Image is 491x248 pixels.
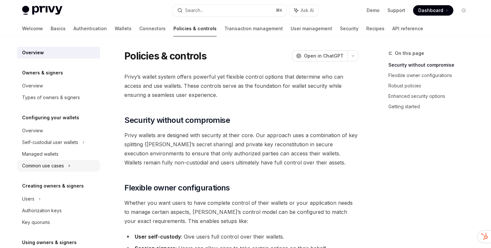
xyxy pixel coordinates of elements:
[22,114,79,122] h5: Configuring your wallets
[17,80,100,92] a: Overview
[124,50,207,62] h1: Policies & controls
[276,8,283,13] span: ⌘ K
[290,5,318,16] button: Ask AI
[73,21,107,36] a: Authentication
[413,5,453,16] a: Dashboard
[22,94,80,101] div: Types of owners & signers
[173,21,217,36] a: Policies & controls
[22,69,63,77] h5: Owners & signers
[135,233,181,240] strong: User self-custody
[124,131,359,167] span: Privy wallets are designed with security at their core. Our approach uses a combination of key sp...
[388,60,474,70] a: Security without compromise
[17,47,100,59] a: Overview
[22,82,43,90] div: Overview
[22,218,50,226] div: Key quorums
[22,49,44,57] div: Overview
[22,138,78,146] div: Self-custodial user wallets
[388,81,474,91] a: Robust policies
[366,21,384,36] a: Recipes
[224,21,283,36] a: Transaction management
[304,53,344,59] span: Open in ChatGPT
[292,50,347,61] button: Open in ChatGPT
[418,7,443,14] span: Dashboard
[388,91,474,101] a: Enhanced security options
[22,162,64,170] div: Common use cases
[22,21,43,36] a: Welcome
[17,205,100,216] a: Authorization keys
[124,183,230,193] span: Flexible owner configurations
[22,150,58,158] div: Managed wallets
[367,7,380,14] a: Demo
[115,21,132,36] a: Wallets
[22,195,34,203] div: Users
[17,125,100,137] a: Overview
[291,21,332,36] a: User management
[173,5,286,16] button: Search...⌘K
[17,92,100,103] a: Types of owners & signers
[387,7,405,14] a: Support
[22,6,62,15] img: light logo
[185,7,203,14] div: Search...
[22,182,84,190] h5: Creating owners & signers
[124,232,359,241] li: : Give users full control over their wallets.
[388,101,474,112] a: Getting started
[392,21,423,36] a: API reference
[124,72,359,99] span: Privy’s wallet system offers powerful yet flexible control options that determine who can access ...
[139,21,166,36] a: Connectors
[388,70,474,81] a: Flexible owner configurations
[22,127,43,135] div: Overview
[51,21,66,36] a: Basics
[459,5,469,16] button: Toggle dark mode
[301,7,314,14] span: Ask AI
[17,216,100,228] a: Key quorums
[395,49,424,57] span: On this page
[340,21,359,36] a: Security
[22,239,77,246] h5: Using owners & signers
[124,115,230,125] span: Security without compromise
[22,207,62,215] div: Authorization keys
[124,198,359,226] span: Whether you want users to have complete control of their wallets or your application needs to man...
[17,148,100,160] a: Managed wallets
